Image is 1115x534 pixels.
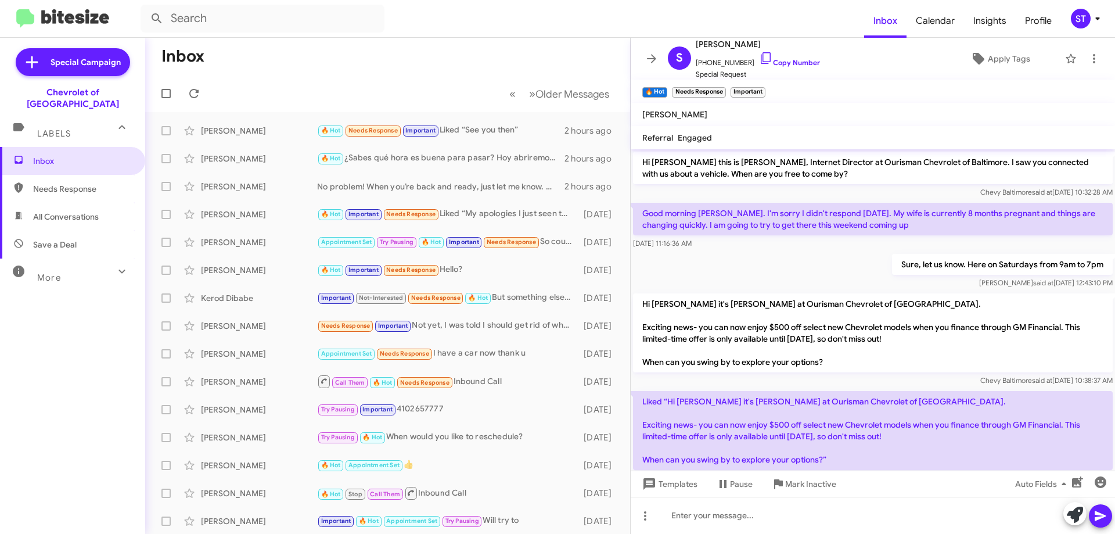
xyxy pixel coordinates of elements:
span: « [509,87,516,101]
span: Appointment Set [386,517,437,525]
button: Pause [707,474,762,494]
div: Inbound Call [317,486,578,500]
div: [DATE] [578,376,621,388]
div: When would you like to reschedule? [317,431,578,444]
span: 🔥 Hot [359,517,379,525]
span: 🔥 Hot [321,266,341,274]
span: Try Pausing [321,406,355,413]
span: Call Them [370,490,400,498]
p: Hi [PERSON_NAME] it's [PERSON_NAME] at Ourisman Chevrolet of [GEOGRAPHIC_DATA]. Exciting news- yo... [633,293,1113,372]
span: Needs Response [400,379,449,386]
div: 2 hours ago [564,125,621,137]
div: I have a car now thank u [317,347,578,360]
div: [PERSON_NAME] [201,125,317,137]
a: Insights [964,4,1016,38]
span: Try Pausing [445,517,479,525]
span: Inbox [33,155,132,167]
span: » [529,87,535,101]
span: 🔥 Hot [362,433,382,441]
div: [DATE] [578,348,621,360]
div: [DATE] [578,320,621,332]
span: Appointment Set [321,350,372,357]
span: Needs Response [487,238,536,246]
div: [DATE] [578,488,621,499]
span: 🔥 Hot [422,238,441,246]
a: Copy Number [759,58,820,67]
div: [DATE] [578,460,621,471]
div: Not yet, I was told I should get rid of what I have first [317,319,578,332]
span: Important [348,210,379,218]
div: [DATE] [578,404,621,415]
span: Labels [37,128,71,139]
div: 4102657777 [317,403,578,416]
span: Stop [348,490,362,498]
div: But something else had came up [317,291,578,304]
div: 👍 [317,458,578,472]
span: Important [321,517,351,525]
span: 🔥 Hot [321,127,341,134]
div: Liked “See you then” [317,124,564,137]
a: Special Campaign [16,48,130,76]
div: [PERSON_NAME] [201,181,317,192]
span: Templates [640,474,697,494]
div: 2 hours ago [564,153,621,164]
span: Important [405,127,436,134]
div: ST [1071,9,1091,28]
span: Profile [1016,4,1061,38]
button: Auto Fields [1006,474,1080,494]
span: Apply Tags [988,48,1030,69]
span: Needs Response [33,183,132,195]
span: Appointment Set [321,238,372,246]
span: Pause [730,474,753,494]
span: More [37,273,61,283]
span: 🔥 Hot [468,294,488,302]
span: said at [1033,278,1053,287]
div: 2 hours ago [564,181,621,192]
div: [PERSON_NAME] [201,515,317,527]
span: Try Pausing [321,433,355,441]
span: Try Pausing [380,238,413,246]
div: [PERSON_NAME] [201,488,317,499]
button: Templates [631,474,707,494]
span: Save a Deal [33,239,77,250]
button: Next [522,82,616,106]
span: Important [362,406,393,413]
span: 🔥 Hot [321,490,341,498]
span: 🔥 Hot [321,155,341,162]
button: Mark Inactive [762,474,846,494]
span: Chevy Baltimore [DATE] 10:32:28 AM [980,188,1113,196]
div: Inbound Call [317,374,578,389]
span: [DATE] 11:16:36 AM [633,239,692,248]
div: [PERSON_NAME] [201,432,317,443]
div: No problem! When you’re back and ready, just let me know. We can schedule a time to discuss your ... [317,181,564,192]
small: Important [731,87,765,98]
div: [PERSON_NAME] [201,460,317,471]
div: [PERSON_NAME] [201,348,317,360]
span: [PHONE_NUMBER] [696,51,820,69]
div: [PERSON_NAME] [201,236,317,248]
div: So could you please come and get the truck 🙏 [317,235,578,249]
span: Needs Response [386,210,436,218]
div: Kerod Dibabe [201,292,317,304]
span: [PERSON_NAME] [DATE] 12:43:10 PM [979,278,1113,287]
span: Important [321,294,351,302]
span: Chevy Baltimore [DATE] 10:38:37 AM [980,376,1113,385]
div: Hello? [317,263,578,277]
span: Auto Fields [1015,474,1071,494]
div: [DATE] [578,292,621,304]
div: [PERSON_NAME] [201,404,317,415]
div: [PERSON_NAME] [201,320,317,332]
span: [PERSON_NAME] [696,37,820,51]
button: Previous [502,82,523,106]
span: Important [348,266,379,274]
span: Special Request [696,69,820,80]
span: Not-Interested [359,294,404,302]
small: Needs Response [672,87,725,98]
div: [DATE] [578,515,621,527]
span: Needs Response [411,294,461,302]
span: Special Campaign [51,56,121,68]
div: [DATE] [578,432,621,443]
p: Hi [PERSON_NAME] this is [PERSON_NAME], Internet Director at Ourisman Chevrolet of Baltimore. I s... [633,152,1113,184]
h1: Inbox [161,47,204,66]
